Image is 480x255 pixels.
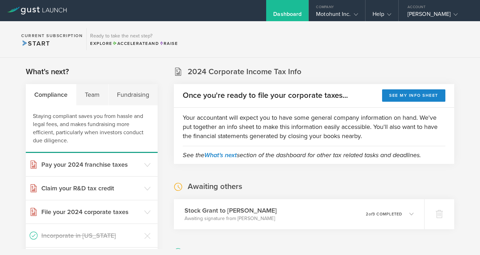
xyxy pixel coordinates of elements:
h3: Ready to take the next step? [90,34,178,38]
h2: Current Subscription [21,34,83,38]
div: Motohunt Inc. [316,11,358,21]
div: Explore [90,40,178,47]
h3: File your 2024 corporate taxes [41,207,141,217]
h2: What's next? [26,67,69,77]
p: Your accountant will expect you to have some general company information on hand. We've put toget... [183,113,445,141]
a: What's next [204,151,237,159]
span: Start [21,40,50,47]
span: Raise [159,41,178,46]
div: Dashboard [273,11,302,21]
h2: Awaiting others [188,182,242,192]
div: Help [373,11,391,21]
span: Accelerate [112,41,148,46]
div: Team [76,84,109,105]
h3: Pay your 2024 franchise taxes [41,160,141,169]
h3: Incorporate in [US_STATE] [41,231,141,240]
div: Staying compliant saves you from hassle and legal fees, and makes fundraising more efficient, par... [26,105,158,153]
h2: Once you're ready to file your corporate taxes... [183,90,348,101]
div: [PERSON_NAME] [408,11,468,21]
p: Awaiting signature from [PERSON_NAME] [185,215,277,222]
button: See my info sheet [382,89,445,102]
div: Fundraising [109,84,158,105]
span: and [112,41,159,46]
h2: 2024 Corporate Income Tax Info [188,67,302,77]
h3: Stock Grant to [PERSON_NAME] [185,206,277,215]
div: Compliance [26,84,76,105]
div: Ready to take the next step?ExploreAccelerateandRaise [86,28,181,50]
h3: Claim your R&D tax credit [41,184,141,193]
em: See the section of the dashboard for other tax related tasks and deadlines. [183,151,421,159]
p: 2 3 completed [366,212,402,216]
em: of [369,212,373,217]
